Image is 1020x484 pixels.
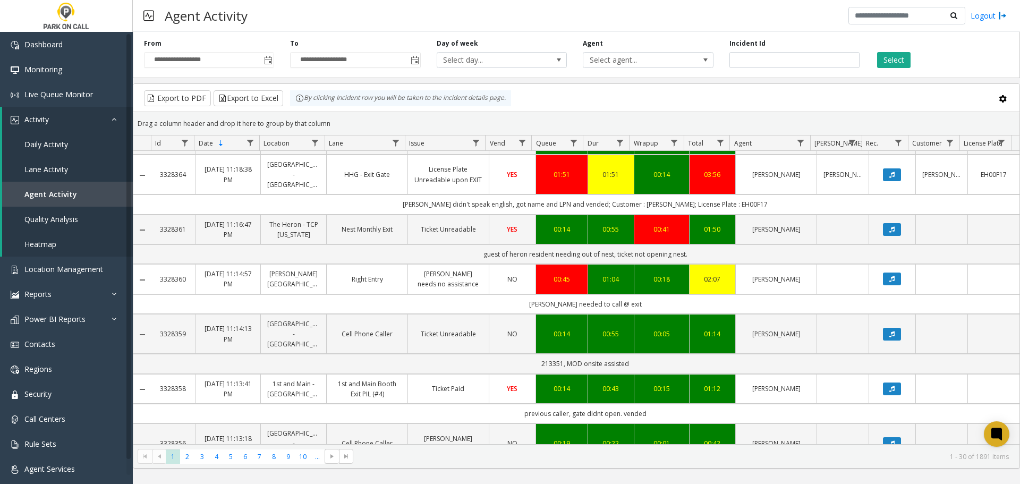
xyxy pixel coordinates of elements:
[11,366,19,374] img: 'icon'
[290,90,511,106] div: By clicking Incident row you will be taken to the incident details page.
[496,224,529,234] a: YES
[290,39,299,48] label: To
[155,139,161,148] span: Id
[238,449,252,464] span: Page 6
[409,139,424,148] span: Issue
[542,274,581,284] a: 00:45
[267,319,320,350] a: [GEOGRAPHIC_DATA] - [GEOGRAPHIC_DATA]
[295,94,304,103] img: infoIcon.svg
[333,329,401,339] a: Cell Phone Caller
[267,449,281,464] span: Page 8
[641,329,682,339] a: 00:05
[24,139,68,149] span: Daily Activity
[696,329,729,339] a: 01:14
[159,3,253,29] h3: Agent Activity
[2,132,133,157] a: Daily Activity
[267,428,320,459] a: [GEOGRAPHIC_DATA] - [GEOGRAPHIC_DATA]
[542,438,581,448] div: 00:19
[151,244,1019,264] td: guest of heron resident needing out of nest, ticket not opening nest.
[2,207,133,232] a: Quality Analysis
[267,379,320,399] a: 1st and Main - [GEOGRAPHIC_DATA]
[151,354,1019,373] td: 213351, MOD onsite assisted
[24,64,62,74] span: Monitoring
[252,449,267,464] span: Page 7
[177,135,192,150] a: Id Filter Menu
[202,269,254,289] a: [DATE] 11:14:57 PM
[202,219,254,240] a: [DATE] 11:16:47 PM
[994,135,1009,150] a: License Plate Filter Menu
[263,139,290,148] span: Location
[594,438,628,448] div: 00:22
[325,449,339,464] span: Go to the next page
[469,135,483,150] a: Issue Filter Menu
[328,452,336,461] span: Go to the next page
[11,41,19,49] img: 'icon'
[496,169,529,180] a: YES
[217,139,225,148] span: Sortable
[11,291,19,299] img: 'icon'
[507,439,517,448] span: NO
[24,414,65,424] span: Call Centers
[414,434,482,454] a: [PERSON_NAME] needs no assistance
[11,465,19,474] img: 'icon'
[594,384,628,394] div: 00:43
[594,274,628,284] div: 01:04
[583,39,603,48] label: Agent
[641,274,682,284] div: 00:18
[157,224,189,234] a: 3328361
[496,274,529,284] a: NO
[922,169,961,180] a: [PERSON_NAME]
[24,289,52,299] span: Reports
[998,10,1007,21] img: logout
[166,449,180,464] span: Page 1
[496,384,529,394] a: YES
[696,438,729,448] div: 00:42
[542,169,581,180] a: 01:51
[308,135,322,150] a: Location Filter Menu
[742,169,810,180] a: [PERSON_NAME]
[641,224,682,234] div: 00:41
[24,189,77,199] span: Agent Activity
[180,449,194,464] span: Page 2
[594,224,628,234] a: 00:55
[209,449,224,464] span: Page 4
[696,224,729,234] a: 01:50
[742,384,810,394] a: [PERSON_NAME]
[507,329,517,338] span: NO
[24,264,103,274] span: Location Management
[24,339,55,349] span: Contacts
[11,316,19,324] img: 'icon'
[641,169,682,180] a: 00:14
[24,439,56,449] span: Rule Sets
[734,139,752,148] span: Agent
[333,379,401,399] a: 1st and Main Booth Exit PIL (#4)
[594,329,628,339] a: 00:55
[157,384,189,394] a: 3328358
[964,139,1002,148] span: License Plate
[823,169,862,180] a: [PERSON_NAME]
[742,224,810,234] a: [PERSON_NAME]
[11,415,19,424] img: 'icon'
[613,135,627,150] a: Dur Filter Menu
[360,452,1009,461] kendo-pager-info: 1 - 30 of 1891 items
[414,269,482,289] a: [PERSON_NAME] needs no assistance
[641,438,682,448] a: 00:01
[974,169,1013,180] a: EH00F17
[891,135,906,150] a: Rec. Filter Menu
[296,449,310,464] span: Page 10
[333,224,401,234] a: Nest Monthly Exit
[536,139,556,148] span: Queue
[24,214,78,224] span: Quality Analysis
[333,438,401,448] a: Cell Phone Caller
[24,164,68,174] span: Lane Activity
[224,449,238,464] span: Page 5
[667,135,681,150] a: Wrapup Filter Menu
[542,329,581,339] a: 00:14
